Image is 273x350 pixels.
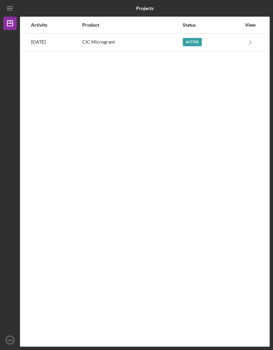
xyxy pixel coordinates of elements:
[31,22,82,28] div: Activity
[82,34,182,51] div: CIC Microgrant
[183,38,202,46] div: Active
[136,6,153,11] b: Projects
[242,22,259,28] div: View
[82,22,182,28] div: Product
[7,338,12,342] text: MG
[183,22,241,28] div: Status
[31,39,46,45] time: 2025-09-25 18:39
[3,333,17,347] button: MG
